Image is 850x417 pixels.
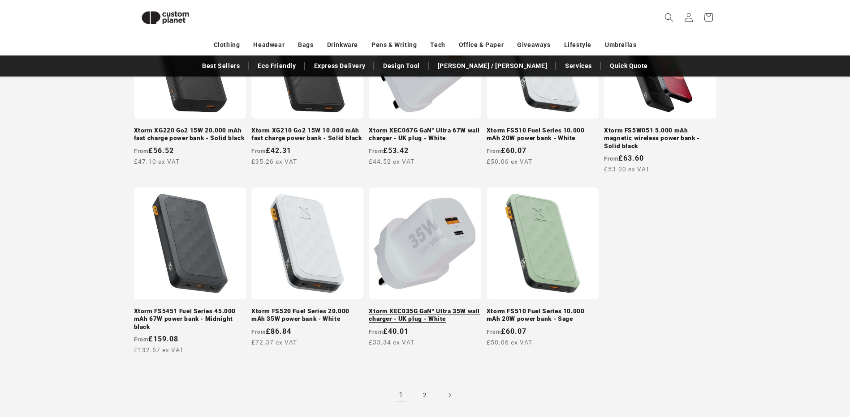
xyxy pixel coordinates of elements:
[487,127,599,142] a: Xtorm FS510 Fuel Series 10.000 mAh 20W power bank - White
[134,127,246,142] a: Xtorm XG220 Go2 15W 20.000 mAh fast charge power bank - Solid black
[604,127,716,150] a: Xtorm FS5W051 5.000 mAh magnetic wireless power bank - Solid black
[214,37,240,53] a: Clothing
[251,127,363,142] a: Xtorm XG210 Go2 15W 10.000 mAh fast charge power bank - Solid black
[391,385,411,405] a: Page 1
[430,37,445,53] a: Tech
[327,37,358,53] a: Drinkware
[659,8,679,27] summary: Search
[310,58,370,74] a: Express Delivery
[134,307,246,331] a: Xtorm FS5451 Fuel Series 45.000 mAh 67W power bank - Midnight black
[605,58,652,74] a: Quick Quote
[459,37,504,53] a: Office & Paper
[134,4,197,32] img: Custom Planet
[198,58,244,74] a: Best Sellers
[369,307,481,323] a: Xtorm XEC035G GaN² Ultra 35W wall charger - UK plug - White
[379,58,424,74] a: Design Tool
[371,37,417,53] a: Pens & Writing
[369,127,481,142] a: Xtorm XEC067G GaN² Ultra 67W wall charger - UK plug - White
[253,37,285,53] a: Headwear
[564,37,591,53] a: Lifestyle
[134,385,716,405] nav: Pagination
[433,58,552,74] a: [PERSON_NAME] / [PERSON_NAME]
[487,307,599,323] a: Xtorm FS510 Fuel Series 10.000 mAh 20W power bank - Sage
[605,37,636,53] a: Umbrellas
[251,307,363,323] a: Xtorm FS520 Fuel Series 20.000 mAh 35W power bank - White
[253,58,300,74] a: Eco Friendly
[298,37,313,53] a: Bags
[561,58,596,74] a: Services
[700,320,850,417] iframe: Chat Widget
[440,385,459,405] a: Next page
[517,37,550,53] a: Giveaways
[415,385,435,405] a: Page 2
